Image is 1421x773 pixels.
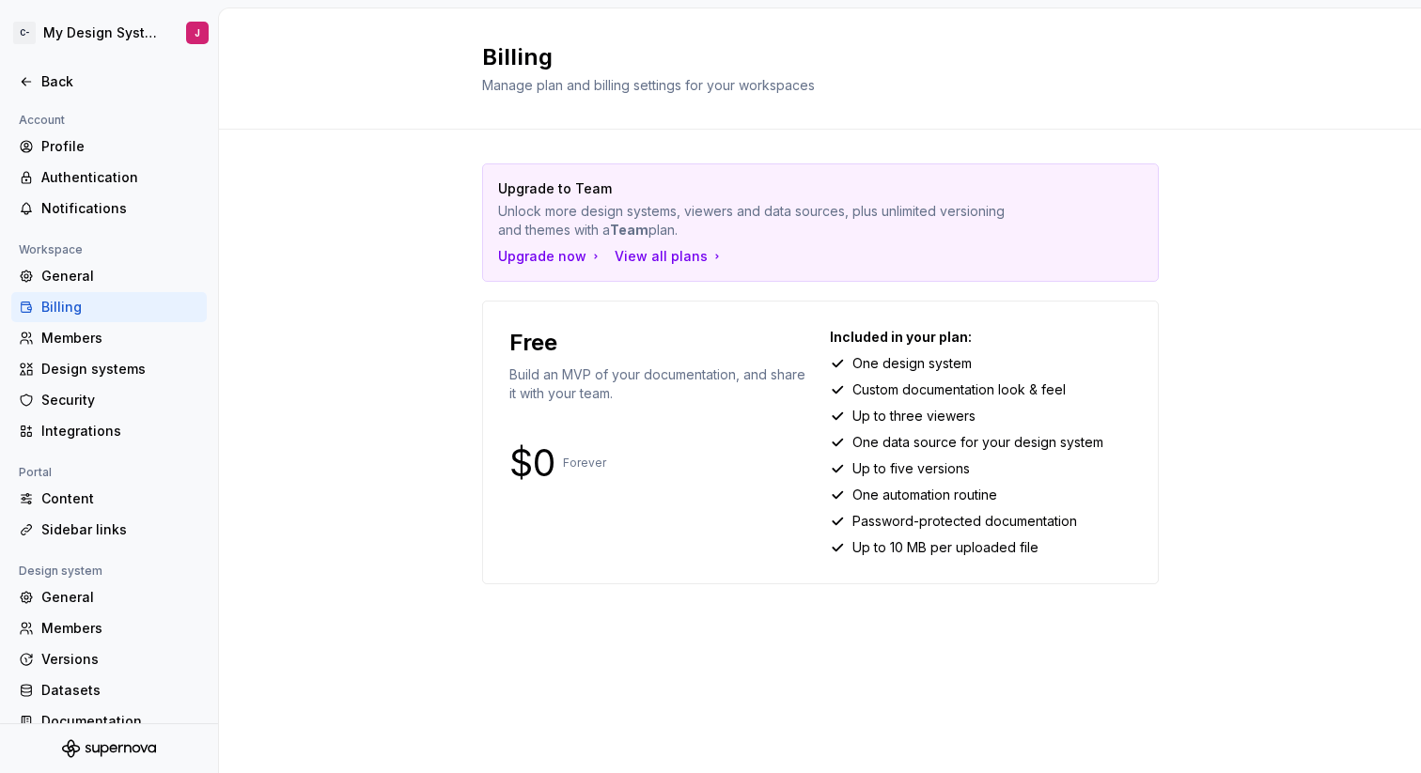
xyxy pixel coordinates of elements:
div: Members [41,619,199,638]
a: General [11,582,207,612]
p: $0 [509,452,555,474]
div: Back [41,72,199,91]
div: Integrations [41,422,199,441]
a: Integrations [11,416,207,446]
a: Notifications [11,193,207,224]
p: One data source for your design system [852,433,1103,452]
a: Versions [11,644,207,674]
a: Documentation [11,706,207,736]
a: Authentication [11,162,207,193]
p: One design system [852,354,972,373]
a: Sidebar links [11,515,207,545]
div: My Design System [43,23,164,42]
a: Datasets [11,675,207,705]
p: Unlock more design systems, viewers and data sources, plus unlimited versioning and themes with a... [498,202,1011,240]
div: Security [41,391,199,410]
div: Versions [41,650,199,669]
div: C- [13,22,36,44]
button: Upgrade now [498,247,603,266]
p: Free [509,328,557,358]
p: Up to 10 MB per uploaded file [852,538,1038,557]
div: General [41,588,199,607]
div: Sidebar links [41,520,199,539]
p: Included in your plan: [830,328,1132,347]
a: Back [11,67,207,97]
p: Up to five versions [852,459,970,478]
div: Members [41,329,199,348]
span: Manage plan and billing settings for your workspaces [482,77,815,93]
a: Billing [11,292,207,322]
a: Members [11,323,207,353]
div: Design system [11,560,110,582]
svg: Supernova Logo [62,739,156,758]
div: Portal [11,461,59,484]
div: Design systems [41,360,199,379]
p: Up to three viewers [852,407,976,425]
div: Documentation [41,712,199,731]
div: Profile [41,137,199,156]
div: Authentication [41,168,199,187]
div: Content [41,489,199,508]
a: Content [11,484,207,514]
h2: Billing [482,42,1136,72]
p: One automation routine [852,486,997,504]
strong: Team [610,222,648,238]
div: Datasets [41,681,199,700]
p: Password-protected documentation [852,512,1077,531]
button: View all plans [615,247,725,266]
div: Workspace [11,239,90,261]
div: Account [11,109,72,131]
a: Security [11,385,207,415]
a: General [11,261,207,291]
a: Design systems [11,354,207,384]
a: Members [11,613,207,643]
div: Billing [41,298,199,317]
a: Profile [11,131,207,162]
p: Custom documentation look & feel [852,380,1066,399]
button: C-My Design SystemJ [4,12,214,54]
div: General [41,267,199,286]
div: Notifications [41,199,199,218]
div: J [195,25,200,40]
p: Build an MVP of your documentation, and share it with your team. [509,365,811,403]
p: Forever [563,456,606,471]
p: Upgrade to Team [498,179,1011,198]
